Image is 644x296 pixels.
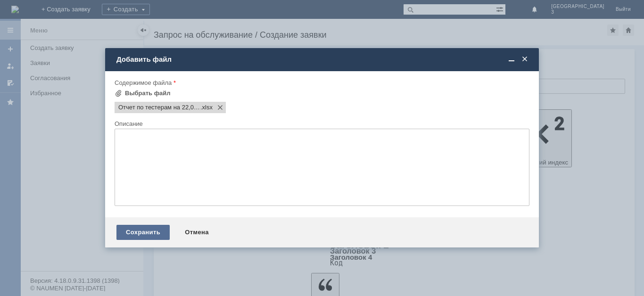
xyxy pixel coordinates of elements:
[507,55,516,64] span: Свернуть (Ctrl + M)
[116,55,529,64] div: Добавить файл
[115,80,528,86] div: Содержимое файла
[520,55,529,64] span: Закрыть
[4,4,138,11] div: Добрый день! [PERSON_NAME]
[4,11,138,26] div: ​Прошу принять файл на списание тестеров. [GEOGRAPHIC_DATA].
[125,90,171,97] div: Выбрать файл
[200,104,213,111] span: Отчет по тестерам на 22,09,25.xlsx
[118,104,200,111] span: Отчет по тестерам на 22,09,25.xlsx
[115,121,528,127] div: Описание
